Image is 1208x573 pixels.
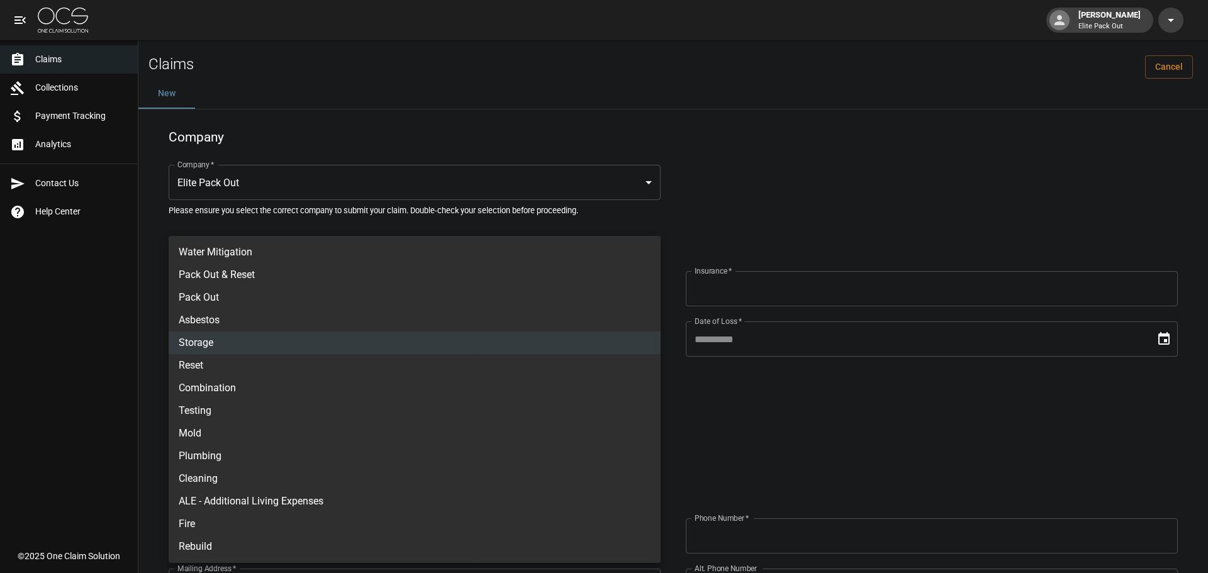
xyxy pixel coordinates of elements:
[169,535,661,558] li: Rebuild
[169,490,661,513] li: ALE - Additional Living Expenses
[169,331,661,354] li: Storage
[169,377,661,399] li: Combination
[169,399,661,422] li: Testing
[169,445,661,467] li: Plumbing
[169,241,661,264] li: Water Mitigation
[169,354,661,377] li: Reset
[169,309,661,331] li: Asbestos
[169,467,661,490] li: Cleaning
[169,286,661,309] li: Pack Out
[169,513,661,535] li: Fire
[169,264,661,286] li: Pack Out & Reset
[169,422,661,445] li: Mold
